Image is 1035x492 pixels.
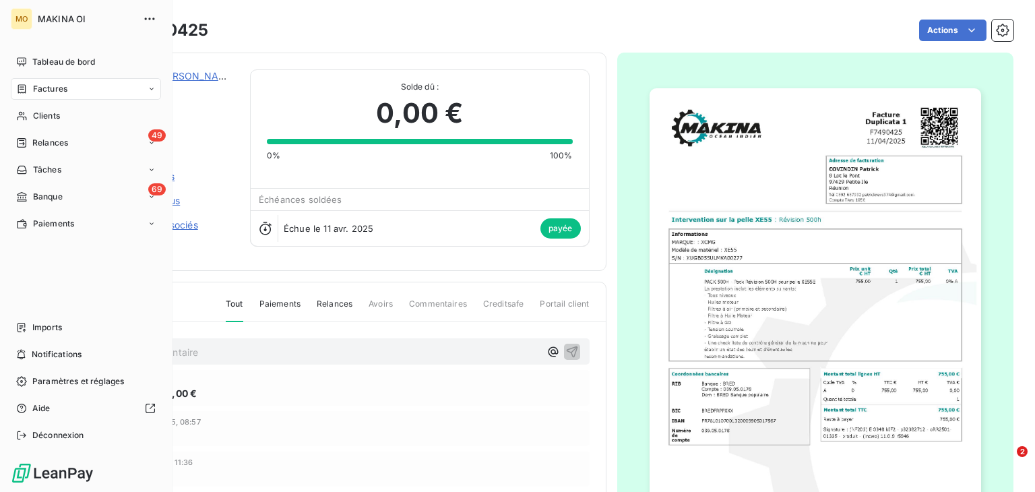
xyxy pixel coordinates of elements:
[11,213,161,235] a: Paiements
[317,298,352,321] span: Relances
[1017,446,1028,457] span: 2
[369,298,393,321] span: Avoirs
[148,129,166,142] span: 49
[33,83,67,95] span: Factures
[11,78,161,100] a: Factures
[32,348,82,361] span: Notifications
[11,398,161,419] a: Aide
[11,462,94,484] img: Logo LeanPay
[259,194,342,205] span: Échéances soldées
[284,223,373,234] span: Échue le 11 avr. 2025
[38,13,135,24] span: MAKINA OI
[11,317,161,338] a: Imports
[11,132,161,154] a: 49Relances
[483,298,524,321] span: Creditsafe
[33,218,74,230] span: Paiements
[32,402,51,414] span: Aide
[540,218,581,239] span: payée
[540,298,589,321] span: Portail client
[32,321,62,334] span: Imports
[11,51,161,73] a: Tableau de bord
[32,429,84,441] span: Déconnexion
[148,183,166,195] span: 69
[33,110,60,122] span: Clients
[550,150,573,162] span: 100%
[11,186,161,208] a: 69Banque
[409,298,467,321] span: Commentaires
[259,298,301,321] span: Paiements
[11,159,161,181] a: Tâches
[11,371,161,392] a: Paramètres et réglages
[267,81,572,93] span: Solde dû :
[267,150,280,162] span: 0%
[32,137,68,149] span: Relances
[11,8,32,30] div: MO
[919,20,986,41] button: Actions
[32,56,95,68] span: Tableau de bord
[376,93,463,133] span: 0,00 €
[154,386,197,400] span: 755,00 €
[989,446,1022,479] iframe: Intercom live chat
[32,375,124,388] span: Paramètres et réglages
[11,105,161,127] a: Clients
[33,191,63,203] span: Banque
[226,298,243,322] span: Tout
[33,164,61,176] span: Tâches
